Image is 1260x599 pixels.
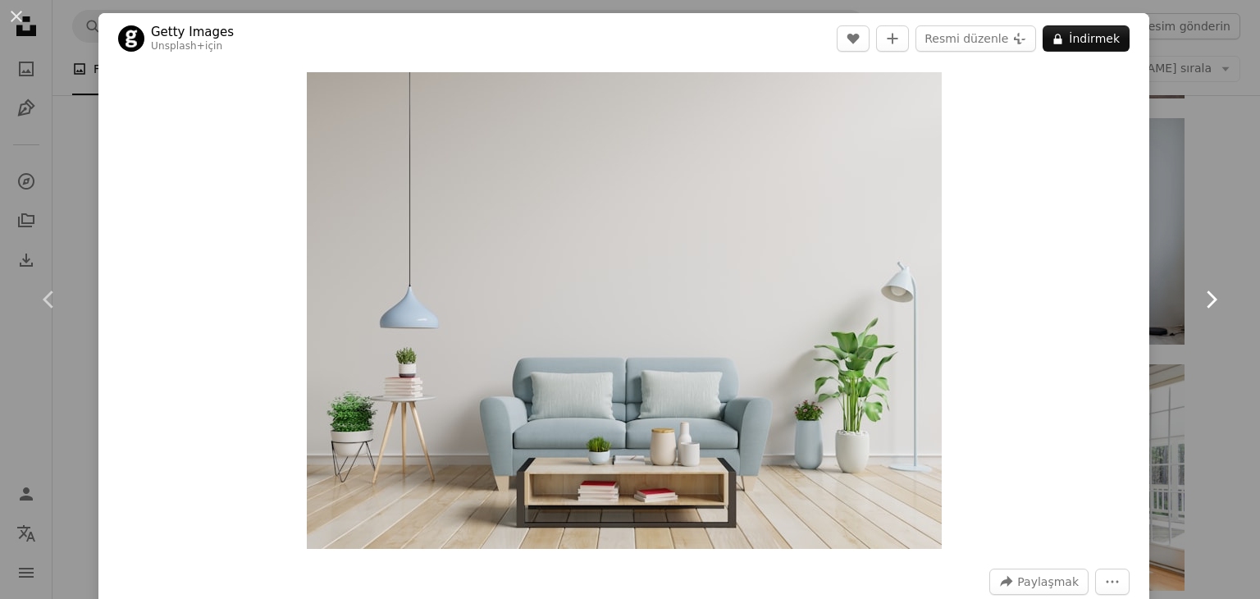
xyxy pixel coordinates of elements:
[151,25,234,39] font: Getty Images
[1095,569,1130,595] button: Daha Fazla Eylem
[307,72,942,549] button: Bu görüntüyü yakınlaştırın
[989,569,1089,595] button: Bu görseli paylaş
[307,72,942,549] img: Ahşap masalı bitkiler ve kanepe bulunan modern iç mekan odası, 3 boyutlu görselleştirme
[837,25,870,52] button: Beğenmek
[205,40,222,52] font: için
[876,25,909,52] button: Koleksiyona Ekle
[1043,25,1130,52] button: İndirmek
[1162,221,1260,378] a: Sonraki
[151,24,234,40] a: Getty Images
[915,25,1036,52] button: Resmi düzenle
[1017,575,1079,588] font: Paylaşmak
[118,25,144,52] img: Getty Images'ın profiline git
[1069,32,1120,45] font: İndirmek
[151,40,205,52] a: Unsplash+
[924,32,1008,45] font: Resmi düzenle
